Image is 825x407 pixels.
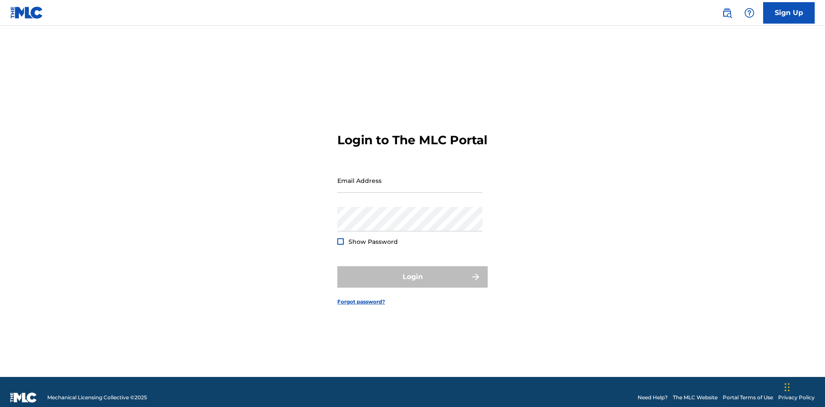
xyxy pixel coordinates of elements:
[763,2,815,24] a: Sign Up
[785,374,790,400] div: Drag
[722,8,732,18] img: search
[723,394,773,401] a: Portal Terms of Use
[348,238,398,246] span: Show Password
[10,392,37,403] img: logo
[673,394,718,401] a: The MLC Website
[778,394,815,401] a: Privacy Policy
[47,394,147,401] span: Mechanical Licensing Collective © 2025
[337,298,385,306] a: Forgot password?
[741,4,758,21] div: Help
[638,394,668,401] a: Need Help?
[337,133,487,148] h3: Login to The MLC Portal
[10,6,43,19] img: MLC Logo
[744,8,755,18] img: help
[718,4,736,21] a: Public Search
[782,366,825,407] iframe: Chat Widget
